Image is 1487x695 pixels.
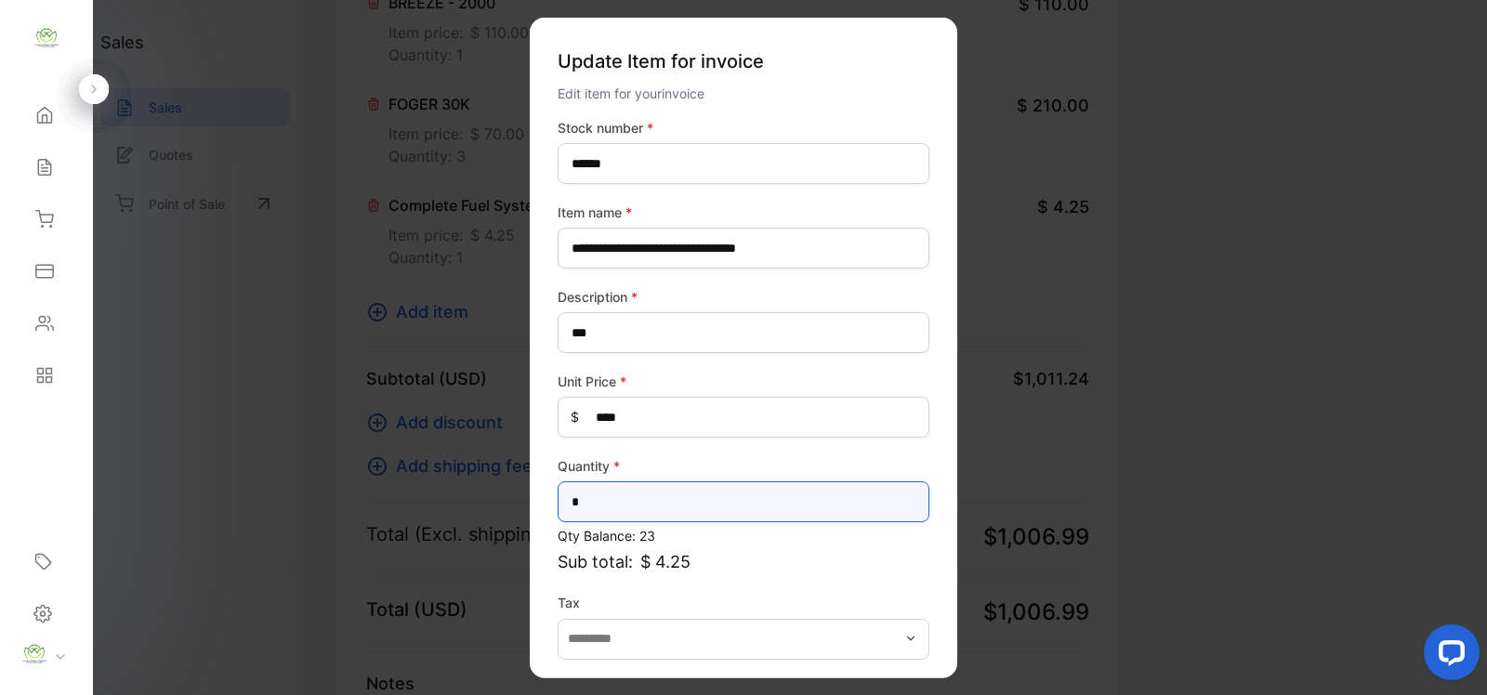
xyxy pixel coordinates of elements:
[558,287,929,307] label: Description
[558,40,929,83] p: Update Item for invoice
[640,549,691,574] span: $ 4.25
[1409,617,1487,695] iframe: LiveChat chat widget
[558,203,929,222] label: Item name
[571,407,579,426] span: $
[33,24,60,52] img: logo
[558,85,704,101] span: Edit item for your invoice
[558,549,929,574] p: Sub total:
[558,526,929,545] p: Qty Balance: 23
[558,593,929,612] label: Tax
[558,118,929,138] label: Stock number
[558,456,929,476] label: Quantity
[558,372,929,391] label: Unit Price
[20,640,48,668] img: profile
